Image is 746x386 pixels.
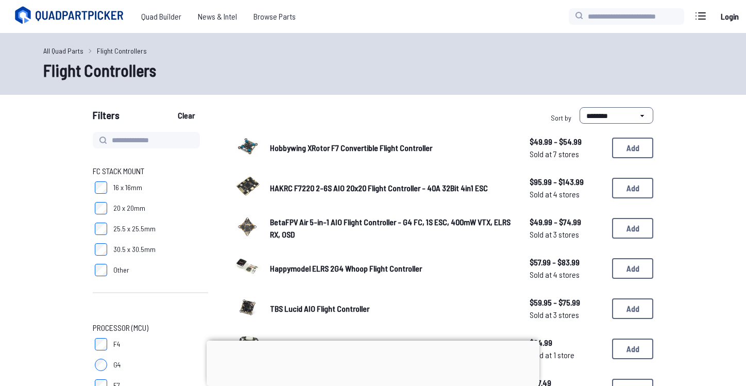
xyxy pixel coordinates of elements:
span: 30.5 x 30.5mm [113,244,156,255]
span: Sold at 1 store [530,349,604,361]
span: Processor (MCU) [93,322,148,334]
span: Sold at 4 stores [530,268,604,281]
a: image [233,333,262,365]
img: image [233,253,262,281]
span: $49.99 - $54.99 [530,136,604,148]
input: G4 [95,359,107,371]
span: G4 [113,360,121,370]
span: F4 [113,339,120,349]
img: image [233,132,262,161]
h1: Flight Controllers [43,58,703,82]
span: FC Stack Mount [93,165,144,177]
span: Sold at 3 stores [530,309,604,321]
img: image [233,293,262,322]
button: Add [612,258,653,279]
span: Hobbywing XRotor F7 Convertible Flight Controller [270,143,432,153]
button: Add [612,138,653,158]
span: 16 x 16mm [113,182,142,193]
span: BetaFPV Air 5-in-1 AIO Flight Controller - G4 FC, 1S ESC, 400mW VTX, ELRS RX, OSD [270,217,511,239]
a: HAKRC F7220 2-6S AIO 20x20 Flight Controller - 40A 32Bit 4in1 ESC [270,182,513,194]
span: HAKRC F7220 2-6S AIO 20x20 Flight Controller - 40A 32Bit 4in1 ESC [270,183,488,193]
input: F4 [95,338,107,350]
span: TBS Lucid AIO Flight Controller [270,304,369,313]
span: 25.5 x 25.5mm [113,224,156,234]
span: Happymodel ELRS 2G4 Whoop Flight Controller [270,263,422,273]
a: Quad Builder [133,6,190,27]
button: Clear [169,107,204,124]
img: image [233,172,262,201]
input: 25.5 x 25.5mm [95,223,107,235]
a: BetaFPV Air 5-in-1 AIO Flight Controller - G4 FC, 1S ESC, 400mW VTX, ELRS RX, OSD [270,216,513,241]
span: $95.99 - $143.99 [530,176,604,188]
a: Login [717,6,742,27]
input: Other [95,264,107,276]
a: image [233,253,262,284]
button: Add [612,178,653,198]
a: TBS Lucid AIO Flight Controller [270,303,513,315]
span: $49.99 - $74.99 [530,216,604,228]
span: Sort by [551,113,571,122]
input: 16 x 16mm [95,181,107,194]
a: Flight Controllers [97,45,147,56]
img: image [233,333,262,362]
span: Other [113,265,129,275]
input: 20 x 20mm [95,202,107,214]
span: $59.95 - $75.99 [530,296,604,309]
span: 20 x 20mm [113,203,145,213]
select: Sort by [580,107,653,124]
span: $64.99 [530,337,604,349]
a: image [233,172,262,204]
a: image [233,293,262,325]
a: Happymodel ELRS 2G4 Whoop Flight Controller [270,262,513,275]
span: Sold at 4 stores [530,188,604,200]
a: News & Intel [190,6,245,27]
a: Browse Parts [245,6,304,27]
button: Add [612,339,653,359]
a: image [233,132,262,164]
a: All Quad Parts [43,45,83,56]
input: 30.5 x 30.5mm [95,243,107,256]
span: Sold at 7 stores [530,148,604,160]
span: Filters [93,107,120,128]
span: Sold at 3 stores [530,228,604,241]
button: Add [612,298,653,319]
a: image [233,212,262,244]
button: Add [612,218,653,239]
span: $57.99 - $83.99 [530,256,604,268]
img: image [233,212,262,241]
a: Hobbywing XRotor F7 Convertible Flight Controller [270,142,513,154]
iframe: Advertisement [207,341,539,383]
